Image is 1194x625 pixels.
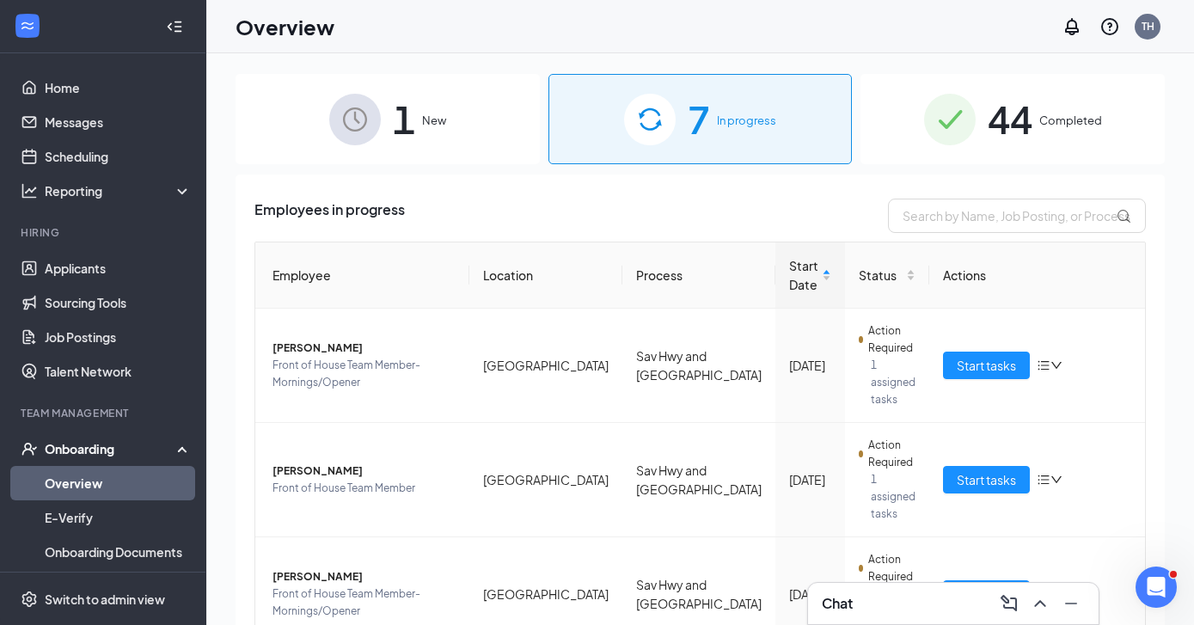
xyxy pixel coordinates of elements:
a: Job Postings [45,320,192,354]
div: Onboarding [45,440,177,457]
div: Hiring [21,225,188,240]
th: Actions [929,242,1145,309]
span: Employees in progress [254,199,405,233]
span: down [1050,474,1062,486]
svg: Analysis [21,182,38,199]
a: Sourcing Tools [45,285,192,320]
svg: Settings [21,591,38,608]
th: Status [845,242,929,309]
span: 1 assigned tasks [871,357,915,408]
span: [PERSON_NAME] [272,568,456,585]
span: Action Required [868,437,915,471]
iframe: Intercom live chat [1136,567,1177,608]
span: [PERSON_NAME] [272,340,456,357]
h1: Overview [236,12,334,41]
input: Search by Name, Job Posting, or Process [888,199,1146,233]
span: 44 [988,89,1032,149]
button: Minimize [1057,590,1085,617]
span: Action Required [868,322,915,357]
span: Completed [1039,112,1102,129]
button: Start tasks [943,580,1030,608]
span: bars [1037,473,1050,487]
a: Scheduling [45,139,192,174]
a: E-Verify [45,500,192,535]
th: Process [622,242,775,309]
a: Activity log [45,569,192,604]
span: 1 [393,89,415,149]
span: New [422,112,446,129]
svg: UserCheck [21,440,38,457]
div: [DATE] [789,585,831,604]
button: Start tasks [943,352,1030,379]
span: Front of House Team Member- Mornings/Opener [272,357,456,391]
a: Talent Network [45,354,192,389]
div: Reporting [45,182,193,199]
span: In progress [717,112,776,129]
svg: ComposeMessage [999,593,1019,614]
span: Action Required [868,551,915,585]
span: [PERSON_NAME] [272,463,456,480]
span: Status [859,266,903,285]
svg: WorkstreamLogo [19,17,36,34]
svg: Notifications [1062,16,1082,37]
th: Location [469,242,622,309]
h3: Chat [822,594,853,613]
td: [GEOGRAPHIC_DATA] [469,309,622,423]
a: Home [45,70,192,105]
td: Sav Hwy and [GEOGRAPHIC_DATA] [622,309,775,423]
button: ChevronUp [1026,590,1054,617]
a: Overview [45,466,192,500]
svg: Collapse [166,18,183,35]
span: down [1050,359,1062,371]
div: [DATE] [789,356,831,375]
svg: ChevronUp [1030,593,1050,614]
a: Onboarding Documents [45,535,192,569]
svg: QuestionInfo [1099,16,1120,37]
div: Switch to admin view [45,591,165,608]
td: [GEOGRAPHIC_DATA] [469,423,622,537]
span: Start tasks [957,356,1016,375]
span: Start tasks [957,470,1016,489]
div: Team Management [21,406,188,420]
div: TH [1142,19,1154,34]
a: Messages [45,105,192,139]
span: bars [1037,358,1050,372]
button: ComposeMessage [995,590,1023,617]
svg: Minimize [1061,593,1081,614]
span: 1 assigned tasks [871,471,915,523]
span: 7 [688,89,710,149]
button: Start tasks [943,466,1030,493]
div: [DATE] [789,470,831,489]
span: Start Date [789,256,818,294]
td: Sav Hwy and [GEOGRAPHIC_DATA] [622,423,775,537]
th: Employee [255,242,469,309]
a: Applicants [45,251,192,285]
span: Front of House Team Member [272,480,456,497]
span: Front of House Team Member- Mornings/Opener [272,585,456,620]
